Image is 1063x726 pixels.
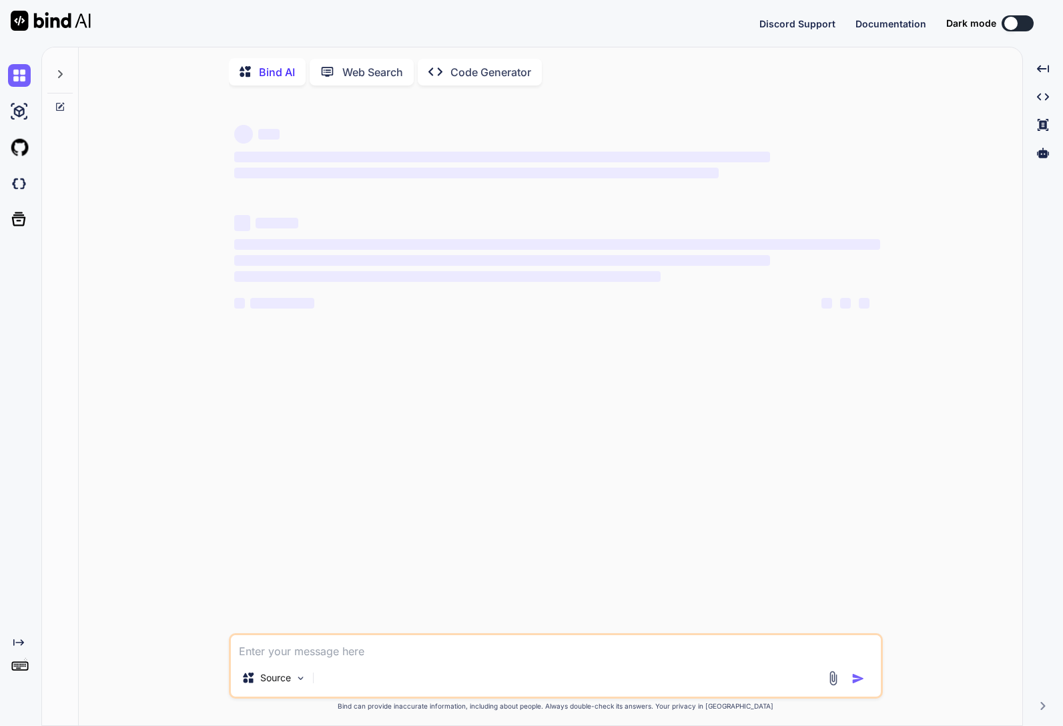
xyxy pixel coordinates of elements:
[234,152,770,162] span: ‌
[825,671,841,686] img: attachment
[234,255,770,266] span: ‌
[234,215,250,231] span: ‌
[8,64,31,87] img: chat
[821,298,832,309] span: ‌
[8,136,31,159] img: githubLight
[851,672,865,685] img: icon
[258,129,280,140] span: ‌
[229,701,883,711] p: Bind can provide inaccurate information, including about people. Always double-check its answers....
[259,64,295,80] p: Bind AI
[234,168,719,178] span: ‌
[256,218,298,228] span: ‌
[260,671,291,685] p: Source
[8,172,31,195] img: darkCloudIdeIcon
[855,17,926,31] button: Documentation
[759,17,835,31] button: Discord Support
[859,298,869,309] span: ‌
[8,100,31,123] img: ai-studio
[250,298,314,309] span: ‌
[11,11,91,31] img: Bind AI
[234,298,245,309] span: ‌
[295,673,306,684] img: Pick Models
[234,239,880,250] span: ‌
[234,271,661,282] span: ‌
[450,64,531,80] p: Code Generator
[840,298,851,309] span: ‌
[234,125,253,144] span: ‌
[759,18,835,29] span: Discord Support
[946,17,996,30] span: Dark mode
[855,18,926,29] span: Documentation
[342,64,403,80] p: Web Search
